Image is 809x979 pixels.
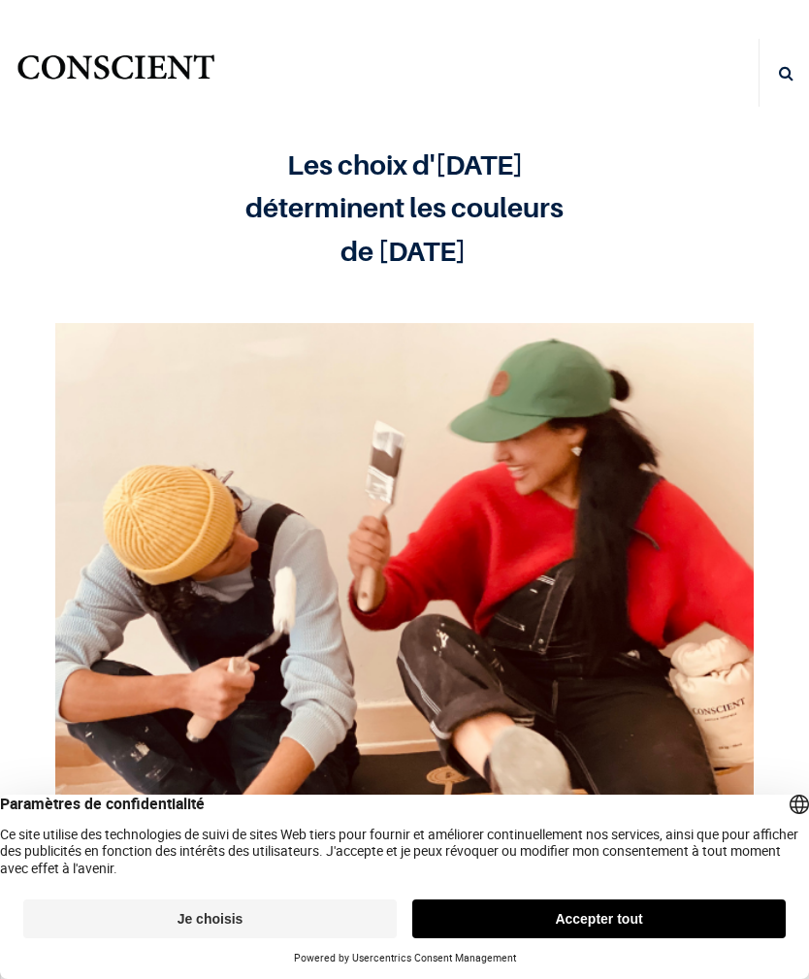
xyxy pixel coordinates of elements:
[55,147,755,182] h2: Les choix d'[DATE]
[15,48,217,99] a: Logo of Conscient
[15,48,217,99] img: Conscient
[55,234,755,269] h2: de [DATE]
[55,190,755,225] h2: déterminent les couleurs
